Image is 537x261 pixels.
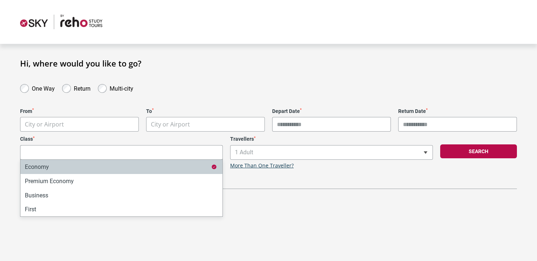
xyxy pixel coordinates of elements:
label: To [146,108,265,114]
span: City or Airport [151,120,190,128]
span: 1 Adult [230,145,433,160]
h1: Hi, where would you like to go? [20,58,517,68]
p: Business [25,192,48,199]
span: 1 Adult [231,145,433,159]
label: Return Date [398,108,517,114]
span: City or Airport [146,117,265,132]
span: Economy [20,145,223,160]
p: Premium Economy [25,178,74,185]
label: Return [74,83,91,92]
span: City or Airport [20,117,139,132]
a: More Than One Traveller? [230,163,294,169]
span: City or Airport [20,117,138,132]
span: City or Airport [146,117,264,132]
label: Depart Date [272,108,391,114]
p: Economy [25,163,49,170]
label: Class [20,136,223,142]
label: One Way [32,83,55,92]
span: City or Airport [25,120,64,128]
p: First [25,206,36,213]
button: Search [440,144,517,158]
label: Multi-city [110,83,133,92]
label: Travellers [230,136,433,142]
input: Search [20,145,222,160]
label: From [20,108,139,114]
